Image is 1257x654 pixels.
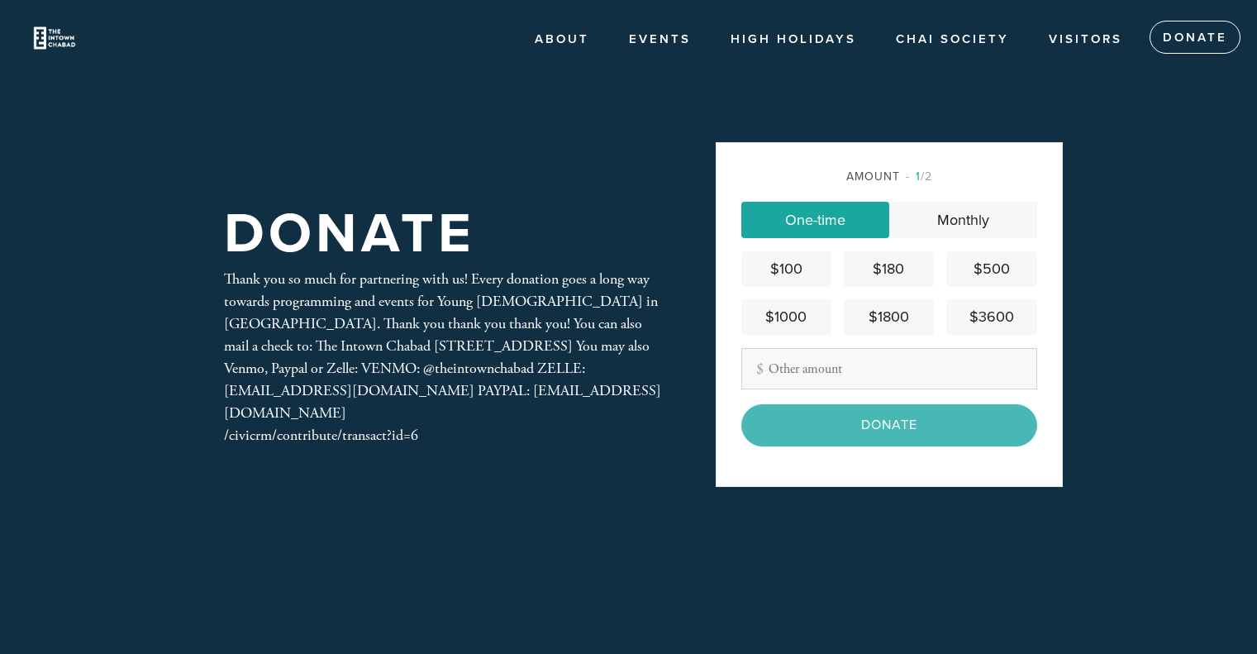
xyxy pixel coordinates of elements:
[946,299,1036,335] a: $3600
[748,258,825,280] div: $100
[916,169,921,184] span: 1
[741,299,831,335] a: $1000
[946,251,1036,287] a: $500
[850,258,927,280] div: $180
[741,168,1037,185] div: Amount
[224,268,662,446] div: Thank you so much for partnering with us! Every donation goes a long way towards programming and ...
[617,24,703,55] a: Events
[850,306,927,328] div: $1800
[883,24,1021,55] a: Chai society
[25,8,84,68] img: Untitled%20design-7.png
[889,202,1037,238] a: Monthly
[741,348,1037,389] input: Other amount
[224,208,475,261] h1: Donate
[1150,21,1240,54] a: Donate
[718,24,869,55] a: High Holidays
[522,24,602,55] a: About
[953,306,1030,328] div: $3600
[844,299,934,335] a: $1800
[1036,24,1135,55] a: Visitors
[741,202,889,238] a: One-time
[906,169,932,184] span: /2
[953,258,1030,280] div: $500
[224,424,662,446] div: /civicrm/contribute/transact?id=6
[741,251,831,287] a: $100
[748,306,825,328] div: $1000
[844,251,934,287] a: $180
